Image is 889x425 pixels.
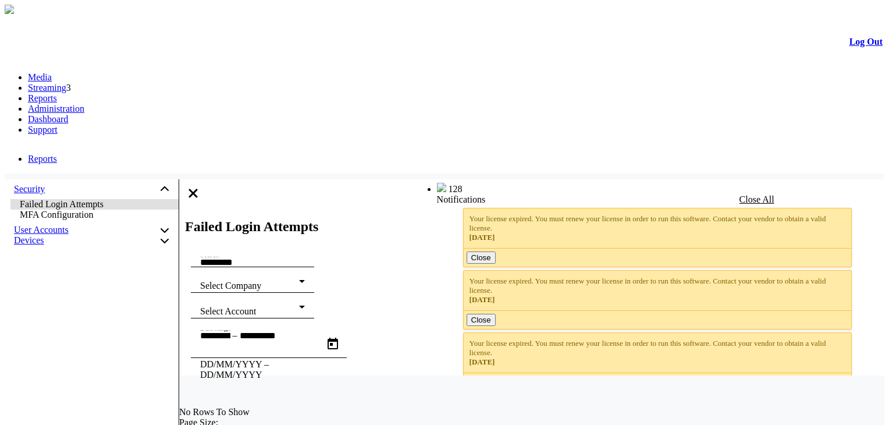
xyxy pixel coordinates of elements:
span: 3 [66,83,71,93]
span: – [233,330,237,341]
a: Reports [28,93,57,103]
a: Streaming [28,83,66,93]
a: Log Out [849,37,883,47]
button: Open calendar [319,330,347,358]
a: Administration [28,104,84,114]
a: Media [28,72,52,82]
span: Failed Login Attempts [20,199,104,209]
a: Dashboard [28,114,68,124]
img: arrow-3.png [5,5,14,14]
a: Devices [14,235,44,246]
span: MFA Configuration [20,210,93,219]
a: Support [28,125,58,134]
mat-hint: DD/MM/YYYY – DD/MM/YYYY [200,358,328,380]
mat-label: Search [200,251,219,258]
h2: Failed Login Attempts [185,219,884,235]
span: No Rows To Show [179,407,250,417]
a: Reports [28,154,57,164]
a: Failed Login Attempts [10,199,179,210]
a: User Accounts [14,225,69,235]
a: Security [14,184,45,194]
a: MFA Configuration [10,210,179,220]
